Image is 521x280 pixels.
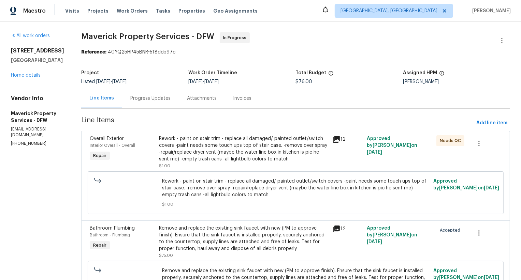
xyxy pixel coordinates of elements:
[188,79,203,84] span: [DATE]
[474,117,510,129] button: Add line item
[178,7,205,14] span: Properties
[117,7,148,14] span: Work Orders
[81,71,99,75] h5: Project
[90,152,109,159] span: Repair
[159,135,328,162] div: Rework - paint on stair trim - replace all damaged/ painted outlet/switch covers -paint needs som...
[130,95,171,102] div: Progress Updates
[81,49,510,56] div: 40YQ25HP45BNR-518dcb97c
[11,126,65,138] p: [EMAIL_ADDRESS][DOMAIN_NAME]
[11,47,65,54] h2: [STREET_ADDRESS]
[23,7,46,14] span: Maestro
[162,178,429,198] span: Rework - paint on stair trim - replace all damaged/ painted outlet/switch covers -paint needs som...
[440,227,463,234] span: Accepted
[440,137,464,144] span: Needs QC
[65,7,79,14] span: Visits
[433,179,499,190] span: Approved by [PERSON_NAME] on
[81,32,214,41] span: Maverick Property Services - DFW
[295,71,326,75] h5: Total Budget
[439,71,445,79] span: The hpm assigned to this work order.
[295,79,312,84] span: $76.00
[204,79,219,84] span: [DATE]
[81,79,127,84] span: Listed
[87,7,108,14] span: Projects
[484,186,499,190] span: [DATE]
[367,150,382,155] span: [DATE]
[332,135,363,143] div: 12
[156,9,170,13] span: Tasks
[213,7,258,14] span: Geo Assignments
[367,136,418,155] span: Approved by [PERSON_NAME] on
[96,79,111,84] span: [DATE]
[484,275,499,280] span: [DATE]
[223,34,249,41] span: In Progress
[11,141,65,146] p: [PHONE_NUMBER]
[367,239,382,244] span: [DATE]
[341,7,437,14] span: [GEOGRAPHIC_DATA], [GEOGRAPHIC_DATA]
[90,143,135,147] span: Interior Overall - Overall
[96,79,127,84] span: -
[89,95,114,102] div: Line Items
[11,110,65,124] h5: Maverick Property Services - DFW
[188,79,219,84] span: -
[112,79,127,84] span: [DATE]
[90,242,109,249] span: Repair
[81,117,474,129] span: Line Items
[90,233,130,237] span: Bathroom - Plumbing
[159,253,173,258] span: $75.00
[159,225,328,252] div: Remove and replace the existing sink faucet with new (PM to approve finish). Ensure that the sink...
[11,57,65,64] h5: [GEOGRAPHIC_DATA]
[332,225,363,233] div: 12
[476,119,507,127] span: Add line item
[187,95,217,102] div: Attachments
[403,79,510,84] div: [PERSON_NAME]
[11,73,41,78] a: Home details
[433,268,499,280] span: Approved by [PERSON_NAME] on
[233,95,251,102] div: Invoices
[90,226,135,231] span: Bathroom Plumbing
[11,33,50,38] a: All work orders
[403,71,437,75] h5: Assigned HPM
[81,50,106,55] b: Reference:
[367,226,418,244] span: Approved by [PERSON_NAME] on
[469,7,511,14] span: [PERSON_NAME]
[11,95,65,102] h4: Vendor Info
[162,201,429,208] span: $1.00
[159,164,170,168] span: $1.00
[90,136,124,141] span: Overall Exterior
[188,71,237,75] h5: Work Order Timeline
[328,71,334,79] span: The total cost of line items that have been proposed by Opendoor. This sum includes line items th...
